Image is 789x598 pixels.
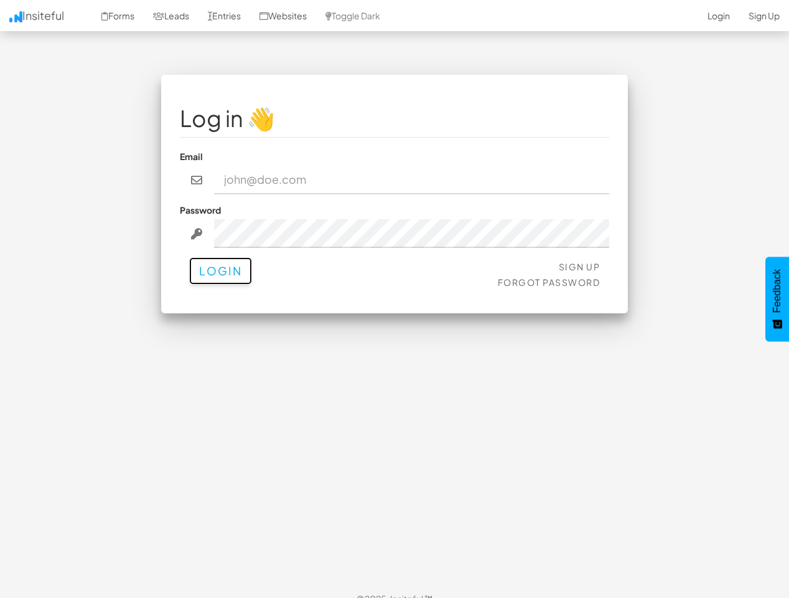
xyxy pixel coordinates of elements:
button: Login [189,257,252,285]
a: Forgot Password [498,277,600,288]
input: john@doe.com [214,166,610,194]
label: Password [180,204,221,216]
button: Feedback - Show survey [765,257,789,341]
img: icon.png [9,11,22,22]
span: Feedback [772,269,783,313]
h1: Log in 👋 [180,106,609,131]
a: Sign Up [559,261,600,272]
label: Email [180,150,203,163]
